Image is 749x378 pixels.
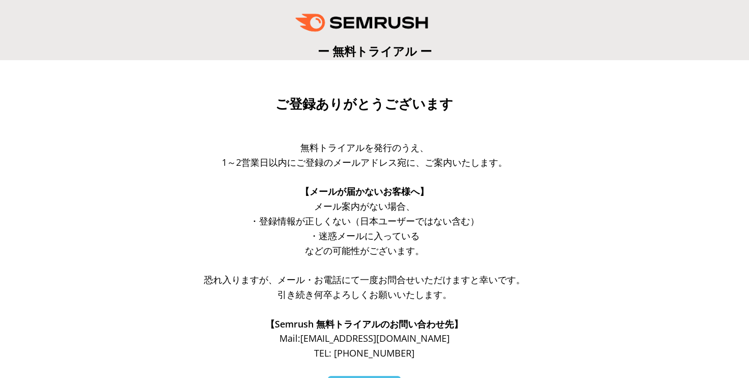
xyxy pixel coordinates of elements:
span: 【Semrush 無料トライアルのお問い合わせ先】 [266,318,463,330]
span: Mail: [EMAIL_ADDRESS][DOMAIN_NAME] [279,332,450,344]
span: TEL: [PHONE_NUMBER] [314,347,415,359]
span: ー 無料トライアル ー [318,43,432,59]
span: などの可能性がございます。 [305,244,424,257]
span: ・登録情報が正しくない（日本ユーザーではない含む） [250,215,479,227]
span: メール案内がない場合、 [314,200,415,212]
span: ・迷惑メールに入っている [309,230,420,242]
span: ご登録ありがとうございます [275,96,453,112]
span: 【メールが届かないお客様へ】 [300,185,429,197]
span: 1～2営業日以内にご登録のメールアドレス宛に、ご案内いたします。 [222,156,507,168]
span: 恐れ入りますが、メール・お電話にて一度お問合せいただけますと幸いです。 [204,273,525,286]
span: 無料トライアルを発行のうえ、 [300,141,429,154]
span: 引き続き何卒よろしくお願いいたします。 [277,288,452,300]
